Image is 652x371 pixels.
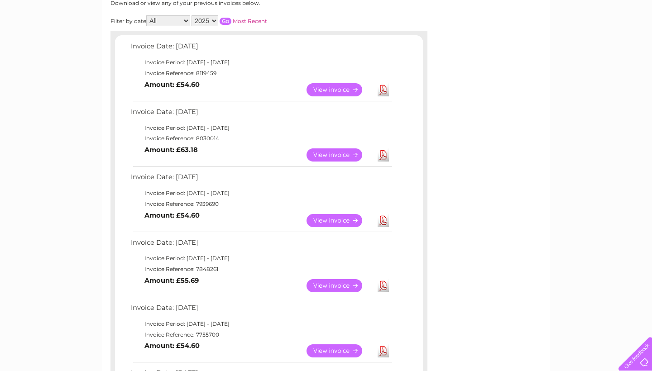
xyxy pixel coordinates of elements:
[515,38,535,45] a: Energy
[144,146,198,154] b: Amount: £63.18
[493,38,510,45] a: Water
[129,319,393,329] td: Invoice Period: [DATE] - [DATE]
[307,148,373,162] a: View
[541,38,568,45] a: Telecoms
[129,133,393,144] td: Invoice Reference: 8030014
[573,38,586,45] a: Blog
[129,302,393,319] td: Invoice Date: [DATE]
[378,148,389,162] a: Download
[622,38,643,45] a: Log out
[23,24,69,51] img: logo.png
[129,57,393,68] td: Invoice Period: [DATE] - [DATE]
[144,276,199,285] b: Amount: £55.69
[129,188,393,199] td: Invoice Period: [DATE] - [DATE]
[233,18,267,24] a: Most Recent
[129,199,393,209] td: Invoice Reference: 7939690
[481,5,544,16] a: 0333 014 3131
[144,211,200,219] b: Amount: £54.60
[129,68,393,79] td: Invoice Reference: 8119459
[307,279,373,292] a: View
[378,214,389,227] a: Download
[129,171,393,188] td: Invoice Date: [DATE]
[307,344,373,357] a: View
[129,40,393,57] td: Invoice Date: [DATE]
[110,15,348,26] div: Filter by date
[307,214,373,227] a: View
[129,123,393,133] td: Invoice Period: [DATE] - [DATE]
[307,83,373,96] a: View
[378,344,389,357] a: Download
[378,279,389,292] a: Download
[378,83,389,96] a: Download
[129,253,393,264] td: Invoice Period: [DATE] - [DATE]
[129,329,393,340] td: Invoice Reference: 7755700
[144,342,200,350] b: Amount: £54.60
[113,5,541,44] div: Clear Business is a trading name of Verastar Limited (registered in [GEOGRAPHIC_DATA] No. 3667643...
[129,264,393,275] td: Invoice Reference: 7848261
[144,81,200,89] b: Amount: £54.60
[592,38,614,45] a: Contact
[129,106,393,123] td: Invoice Date: [DATE]
[129,237,393,253] td: Invoice Date: [DATE]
